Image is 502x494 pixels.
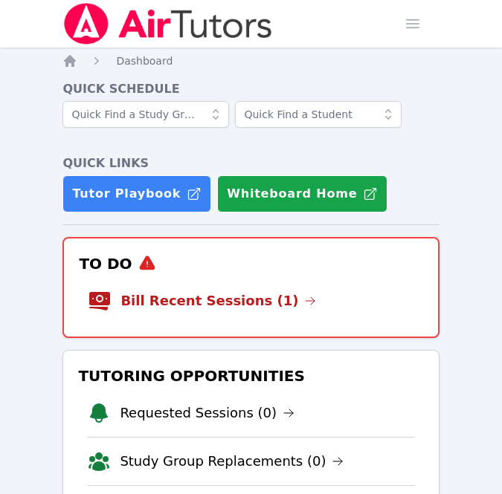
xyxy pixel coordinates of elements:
[217,175,387,212] button: Whiteboard Home
[120,290,316,311] a: Bill Recent Sessions (1)
[62,53,439,68] nav: Breadcrumb
[235,101,402,128] input: Quick Find a Student
[116,55,173,67] span: Dashboard
[76,250,425,277] h3: To Do
[120,451,344,472] a: Study Group Replacements (0)
[120,403,295,423] a: Requested Sessions (0)
[116,53,173,68] a: Dashboard
[62,101,229,128] input: Quick Find a Study Group
[62,80,439,98] h4: Quick Schedule
[62,175,211,212] a: Tutor Playbook
[62,155,439,172] h4: Quick Links
[75,363,426,389] h3: Tutoring Opportunities
[62,3,273,45] img: Air Tutors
